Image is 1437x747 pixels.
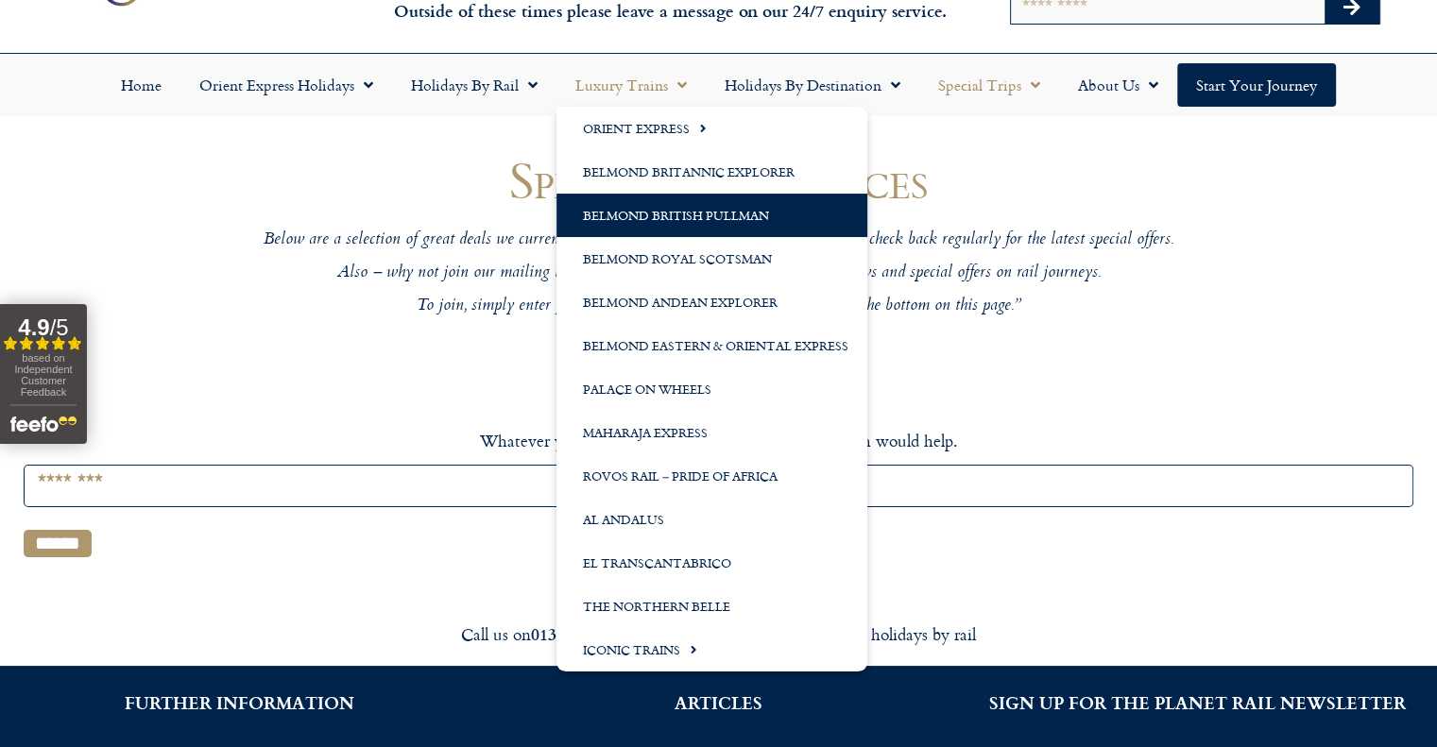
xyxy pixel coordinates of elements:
a: Palace on Wheels [556,367,867,411]
a: Holidays by Destination [706,63,919,107]
a: Belmond Andean Explorer [556,280,867,324]
h2: FURTHER INFORMATION [28,694,451,711]
a: Orient Express Holidays [180,63,392,107]
p: To join, simply enter your email address into the subscription box at the bottom on this page.” [152,296,1286,317]
a: El Transcantabrico [556,541,867,585]
a: Orient Express [556,107,867,150]
h1: Special Experiences [152,152,1286,208]
a: Iconic Trains [556,628,867,671]
a: Special Trips [919,63,1059,107]
a: Luxury Trains [556,63,706,107]
a: Al Andalus [556,498,867,541]
a: Rovos Rail – Pride of Africa [556,454,867,498]
a: Belmond British Pullman [556,194,867,237]
a: Start your Journey [1177,63,1336,107]
div: Call us on to enquire about our tailor made holidays by rail [190,623,1248,645]
h2: SIGN UP FOR THE PLANET RAIL NEWSLETTER [986,694,1409,711]
a: Belmond Royal Scotsman [556,237,867,280]
a: Holidays by Rail [392,63,556,107]
nav: Menu [9,63,1428,107]
a: The Northern Belle [556,585,867,628]
a: Home [102,63,180,107]
p: Below are a selection of great deals we currently have to offer on our rail holidays. Be sure to ... [152,229,1286,251]
strong: 01347 66 53 33 [531,621,639,646]
h2: ARTICLES [507,694,930,711]
a: About Us [1059,63,1177,107]
a: Belmond Eastern & Oriental Express [556,324,867,367]
p: Also – why not join our mailing list? Our email newsletter features the latest news and special o... [152,263,1286,284]
a: Maharaja Express [556,411,867,454]
a: Belmond Britannic Explorer [556,150,867,194]
ul: Luxury Trains [556,107,867,671]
